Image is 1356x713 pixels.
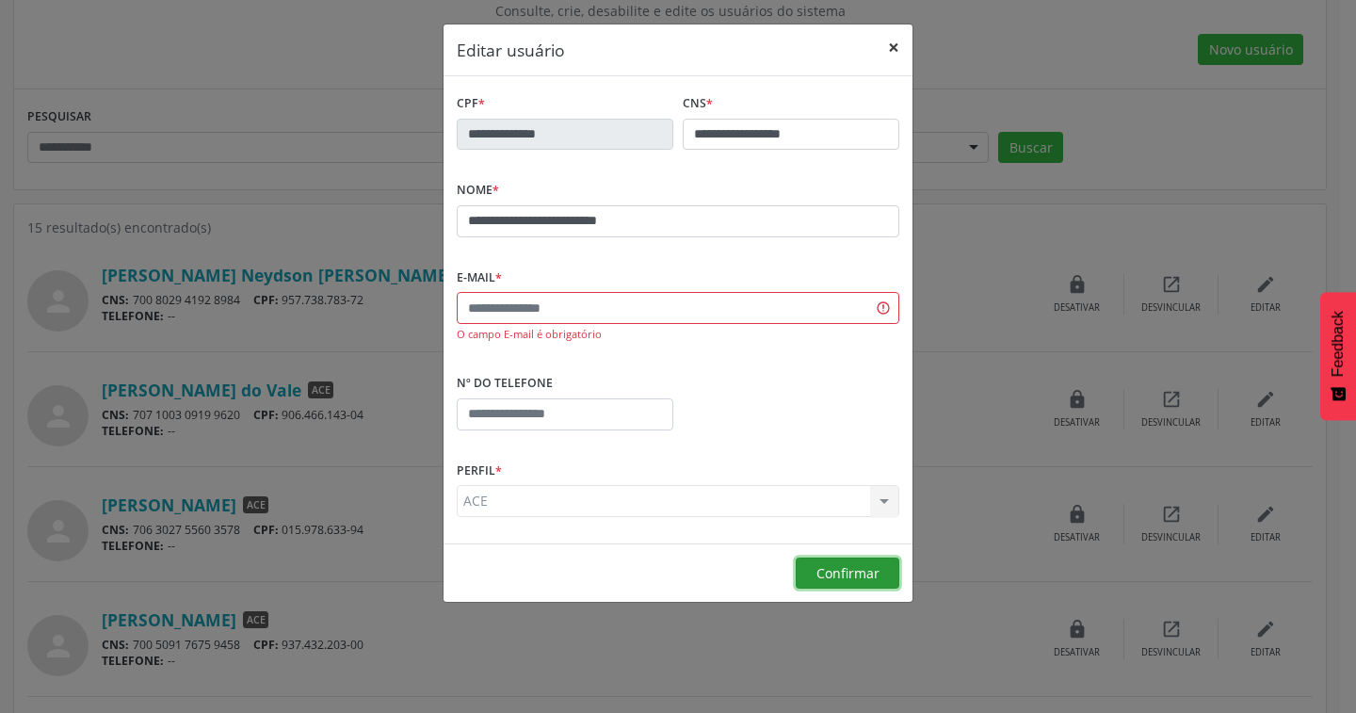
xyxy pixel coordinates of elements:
div: O campo E-mail é obrigatório [457,327,899,343]
label: CPF [457,89,485,119]
h5: Editar usuário [457,38,565,62]
span: Feedback [1330,311,1347,377]
button: Close [875,24,912,71]
label: E-mail [457,264,502,293]
label: Nº do Telefone [457,369,553,398]
span: Confirmar [816,564,880,582]
button: Feedback - Mostrar pesquisa [1320,292,1356,420]
label: CNS [683,89,713,119]
label: Perfil [457,457,502,486]
button: Confirmar [796,558,899,590]
label: Nome [457,176,499,205]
